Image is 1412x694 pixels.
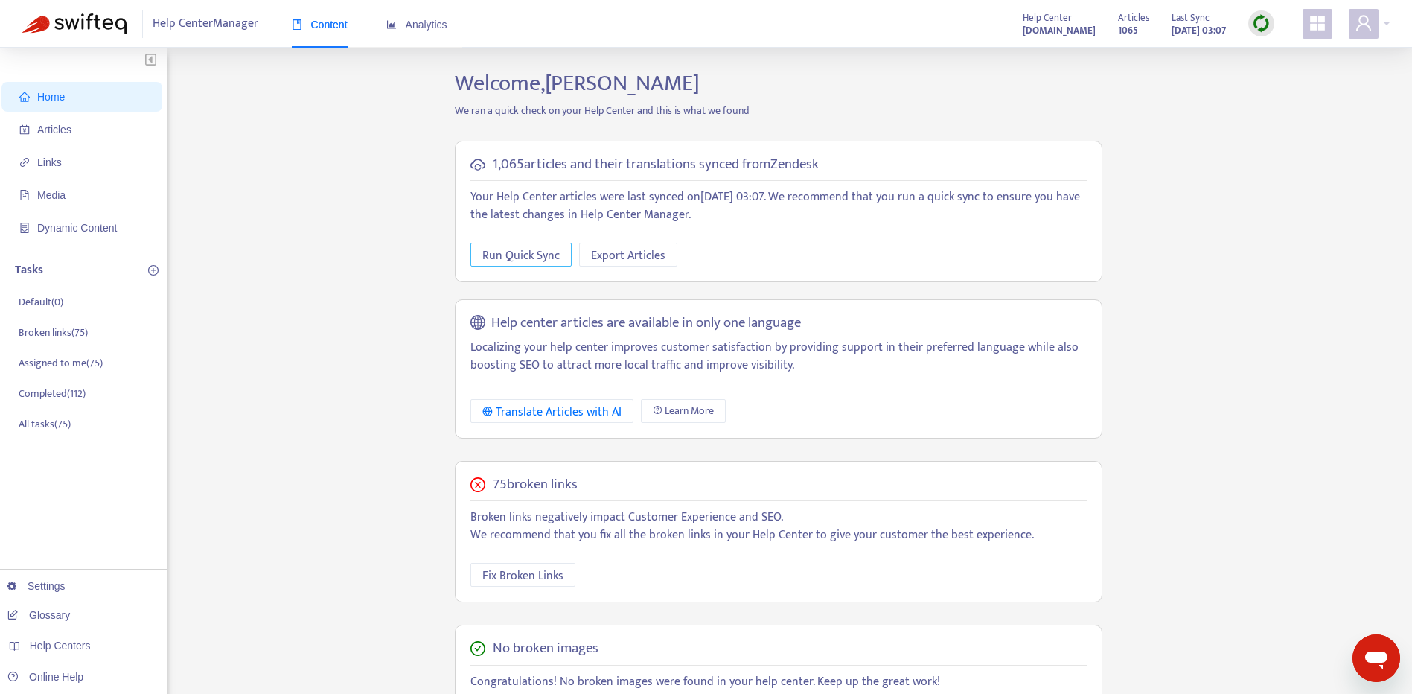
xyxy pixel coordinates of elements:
[1252,14,1271,33] img: sync.dc5367851b00ba804db3.png
[1118,22,1138,39] strong: 1065
[470,188,1087,224] p: Your Help Center articles were last synced on [DATE] 03:07 . We recommend that you run a quick sy...
[19,325,88,340] p: Broken links ( 75 )
[7,580,66,592] a: Settings
[470,641,485,656] span: check-circle
[1172,10,1210,26] span: Last Sync
[37,222,117,234] span: Dynamic Content
[493,156,819,173] h5: 1,065 articles and their translations synced from Zendesk
[1172,22,1226,39] strong: [DATE] 03:07
[470,315,485,332] span: global
[591,246,665,265] span: Export Articles
[470,563,575,587] button: Fix Broken Links
[19,386,86,401] p: Completed ( 112 )
[19,355,103,371] p: Assigned to me ( 75 )
[292,19,302,30] span: book
[22,13,127,34] img: Swifteq
[482,403,622,421] div: Translate Articles with AI
[641,399,726,423] a: Learn More
[482,567,563,585] span: Fix Broken Links
[37,124,71,136] span: Articles
[30,640,91,652] span: Help Centers
[491,315,801,332] h5: Help center articles are available in only one language
[7,609,70,621] a: Glossary
[444,103,1114,118] p: We ran a quick check on your Help Center and this is what we found
[493,477,578,494] h5: 75 broken links
[37,91,65,103] span: Home
[37,189,66,201] span: Media
[19,124,30,135] span: account-book
[470,673,1087,691] p: Congratulations! No broken images were found in your help center. Keep up the great work!
[1309,14,1326,32] span: appstore
[1023,22,1096,39] a: [DOMAIN_NAME]
[386,19,397,30] span: area-chart
[1023,10,1072,26] span: Help Center
[470,399,633,423] button: Translate Articles with AI
[482,246,560,265] span: Run Quick Sync
[470,339,1087,375] p: Localizing your help center improves customer satisfaction by providing support in their preferre...
[470,157,485,172] span: cloud-sync
[1355,14,1373,32] span: user
[37,156,62,168] span: Links
[19,223,30,233] span: container
[19,157,30,168] span: link
[148,265,159,276] span: plus-circle
[19,294,63,310] p: Default ( 0 )
[493,640,598,658] h5: No broken images
[470,243,572,267] button: Run Quick Sync
[7,671,83,683] a: Online Help
[579,243,677,267] button: Export Articles
[1352,634,1400,682] iframe: Button to launch messaging window
[1118,10,1149,26] span: Articles
[665,403,714,419] span: Learn More
[386,19,447,31] span: Analytics
[15,261,43,279] p: Tasks
[470,509,1087,544] p: Broken links negatively impact Customer Experience and SEO. We recommend that you fix all the bro...
[292,19,348,31] span: Content
[19,190,30,200] span: file-image
[153,10,258,38] span: Help Center Manager
[455,65,700,102] span: Welcome, [PERSON_NAME]
[19,416,71,432] p: All tasks ( 75 )
[470,477,485,492] span: close-circle
[19,92,30,102] span: home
